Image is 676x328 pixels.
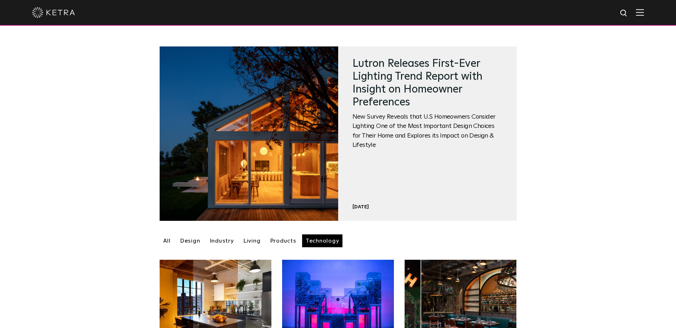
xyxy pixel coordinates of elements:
span: New Survey Reveals that U.S Homeowners Consider Lighting One of the Most Important Design Choices... [352,112,502,150]
img: ketra-logo-2019-white [32,7,75,18]
a: All [160,234,174,247]
a: Products [266,234,300,247]
a: Industry [206,234,237,247]
img: search icon [620,9,629,18]
img: Hamburger%20Nav.svg [636,9,644,16]
a: Lutron Releases First-Ever Lighting Trend Report with Insight on Homeowner Preferences [352,58,482,108]
div: [DATE] [352,204,502,210]
a: Living [240,234,264,247]
a: Technology [302,234,343,247]
a: Design [176,234,204,247]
